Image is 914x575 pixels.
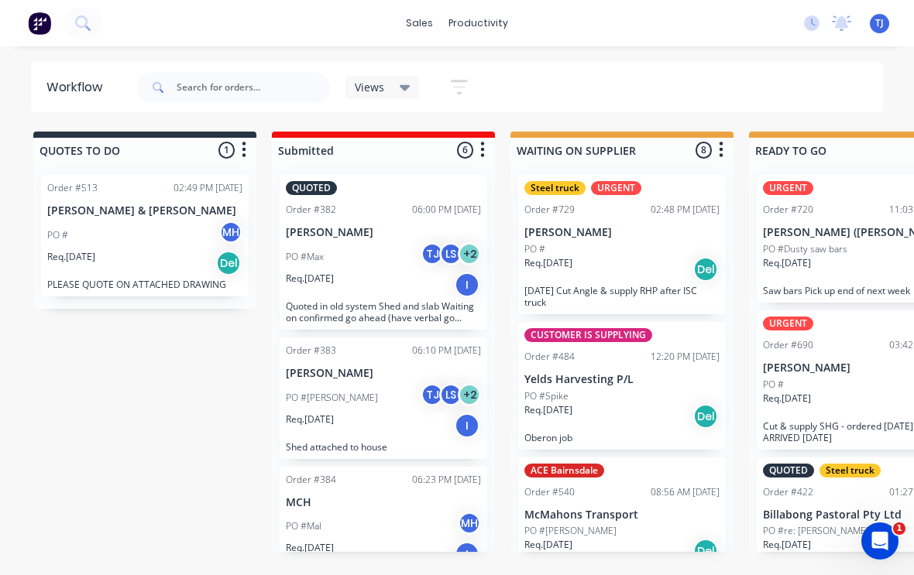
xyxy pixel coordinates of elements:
[524,203,575,217] div: Order #729
[524,285,720,308] p: [DATE] Cut Angle & supply RHP after ISC truck
[46,78,110,97] div: Workflow
[524,242,545,256] p: PO #
[41,175,249,296] div: Order #51302:49 PM [DATE][PERSON_NAME] & [PERSON_NAME]PO #MHReq.[DATE]DelPLEASE QUOTE ON ATTACHED...
[651,485,720,499] div: 08:56 AM [DATE]
[763,181,813,195] div: URGENT
[693,539,718,563] div: Del
[524,389,569,403] p: PO #Spike
[455,413,479,438] div: I
[174,181,242,195] div: 02:49 PM [DATE]
[280,337,487,459] div: Order #38306:10 PM [DATE][PERSON_NAME]PO #[PERSON_NAME]TJLS+2Req.[DATE]IShed attached to house
[286,473,336,487] div: Order #384
[651,203,720,217] div: 02:48 PM [DATE]
[286,344,336,358] div: Order #383
[693,404,718,429] div: Del
[763,203,813,217] div: Order #720
[763,256,811,270] p: Req. [DATE]
[286,391,378,405] p: PO #[PERSON_NAME]
[524,403,572,417] p: Req. [DATE]
[875,16,884,30] span: TJ
[524,524,617,538] p: PO #[PERSON_NAME]
[177,72,330,103] input: Search for orders...
[412,203,481,217] div: 06:00 PM [DATE]
[763,392,811,406] p: Req. [DATE]
[458,512,481,535] div: MH
[524,226,720,239] p: [PERSON_NAME]
[439,242,462,265] div: LS
[763,338,813,352] div: Order #690
[524,464,604,477] div: ACE Bairnsdale
[458,242,481,265] div: + 2
[286,496,481,509] p: MCH
[286,226,481,239] p: [PERSON_NAME]
[763,242,847,256] p: PO #Dusty saw bars
[355,79,384,95] span: Views
[412,473,481,487] div: 06:23 PM [DATE]
[820,464,881,477] div: Steel truck
[518,322,726,450] div: CUSTOMER IS SUPPLYINGOrder #48412:20 PM [DATE]Yelds Harvesting P/LPO #SpikeReq.[DATE]DelOberon job
[458,383,481,406] div: + 2
[47,204,242,217] p: [PERSON_NAME] & [PERSON_NAME]
[47,250,95,264] p: Req. [DATE]
[763,485,813,499] div: Order #422
[524,181,586,195] div: Steel truck
[524,256,572,270] p: Req. [DATE]
[286,367,481,380] p: [PERSON_NAME]
[286,250,324,264] p: PO #Max
[455,542,479,566] div: I
[591,181,641,195] div: URGENT
[893,522,905,535] span: 1
[219,221,242,244] div: MH
[441,12,516,35] div: productivity
[763,378,784,392] p: PO #
[518,175,726,314] div: Steel truckURGENTOrder #72902:48 PM [DATE][PERSON_NAME]PO #Req.[DATE]Del[DATE] Cut Angle & supply...
[651,350,720,364] div: 12:20 PM [DATE]
[763,524,869,538] p: PO #re: [PERSON_NAME]
[439,383,462,406] div: LS
[47,228,68,242] p: PO #
[398,12,441,35] div: sales
[286,272,334,286] p: Req. [DATE]
[524,538,572,552] p: Req. [DATE]
[763,464,814,477] div: QUOTED
[286,181,337,195] div: QUOTED
[28,12,51,35] img: Factory
[286,203,336,217] div: Order #382
[693,257,718,282] div: Del
[455,272,479,297] div: I
[763,538,811,552] p: Req. [DATE]
[280,175,487,330] div: QUOTEDOrder #38206:00 PM [DATE][PERSON_NAME]PO #MaxTJLS+2Req.[DATE]IQuoted in old system Shed and...
[861,522,899,560] iframe: Intercom live chat
[216,251,241,276] div: Del
[524,350,575,364] div: Order #484
[286,519,321,533] p: PO #Mal
[286,541,334,555] p: Req. [DATE]
[412,344,481,358] div: 06:10 PM [DATE]
[286,441,481,453] p: Shed attached to house
[524,508,720,522] p: McMahons Transport
[763,317,813,330] div: URGENT
[286,300,481,323] p: Quoted in old system Shed and slab Waiting on confirmed go ahead (have verbal go ahead from [PERS...
[286,412,334,426] p: Req. [DATE]
[421,242,444,265] div: TJ
[524,485,575,499] div: Order #540
[524,373,720,386] p: Yelds Harvesting P/L
[47,279,242,290] p: PLEASE QUOTE ON ATTACHED DRAWING
[421,383,444,406] div: TJ
[47,181,98,195] div: Order #513
[524,432,720,443] p: Oberon job
[524,328,652,342] div: CUSTOMER IS SUPPLYING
